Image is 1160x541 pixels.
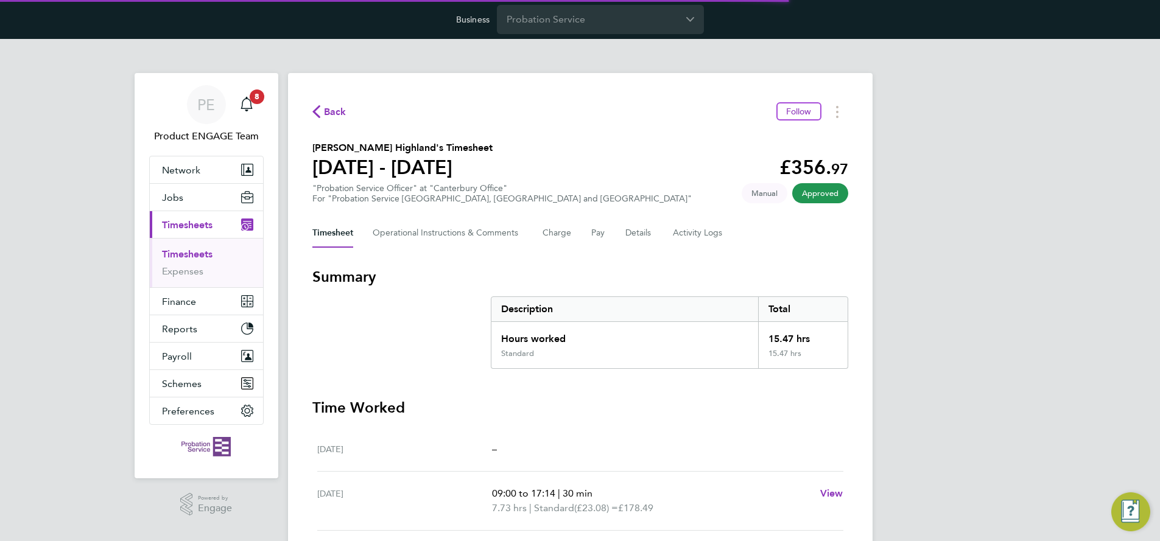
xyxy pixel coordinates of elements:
[373,218,523,248] button: Operational Instructions & Comments
[197,97,215,113] span: PE
[758,322,847,349] div: 15.47 hrs
[501,349,534,358] div: Standard
[534,501,574,515] span: Standard
[150,211,263,238] button: Timesheets
[312,398,848,417] h3: Time Worked
[786,106,812,117] span: Follow
[162,323,197,335] span: Reports
[591,218,606,248] button: Pay
[198,493,232,503] span: Powered by
[529,502,532,514] span: |
[149,85,264,144] a: PEProduct ENGAGE Team
[162,296,196,307] span: Finance
[234,85,259,124] a: 8
[492,487,555,499] span: 09:00 to 17:14
[312,183,692,204] div: "Probation Service Officer" at "Canterbury Office"
[820,487,843,499] span: View
[149,129,264,144] span: Product ENGAGE Team
[312,104,346,119] button: Back
[758,349,847,368] div: 15.47 hrs
[742,183,787,203] span: This timesheet was manually created.
[563,487,592,499] span: 30 min
[324,105,346,119] span: Back
[312,155,493,180] h1: [DATE] - [DATE]
[162,405,214,417] span: Preferences
[250,89,264,104] span: 8
[162,351,192,362] span: Payroll
[150,156,263,183] button: Network
[312,218,353,248] button: Timesheet
[150,370,263,397] button: Schemes
[312,267,848,287] h3: Summary
[618,502,653,514] span: £178.49
[162,219,213,231] span: Timesheets
[491,296,848,369] div: Summary
[162,248,213,260] a: Timesheets
[492,502,527,514] span: 7.73 hrs
[150,184,263,211] button: Jobs
[180,493,232,516] a: Powered byEngage
[198,503,232,514] span: Engage
[317,486,493,515] div: [DATE]
[792,183,848,203] span: This timesheet has been approved.
[779,156,848,179] app-decimal: £356.
[491,297,759,321] div: Description
[543,218,572,248] button: Charge
[162,378,202,389] span: Schemes
[317,442,493,456] div: [DATE]
[149,437,264,456] a: Go to home page
[150,238,263,287] div: Timesheets
[1111,492,1150,531] button: Engage Resource Center
[150,343,263,369] button: Payroll
[312,194,692,204] div: For "Probation Service [GEOGRAPHIC_DATA], [GEOGRAPHIC_DATA] and [GEOGRAPHIC_DATA]"
[831,160,848,178] span: 97
[456,14,490,25] label: Business
[312,141,493,155] h2: [PERSON_NAME] Highland's Timesheet
[758,297,847,321] div: Total
[150,288,263,315] button: Finance
[162,164,200,176] span: Network
[776,102,821,120] button: Follow
[492,443,497,455] span: –
[574,502,618,514] span: (£23.08) =
[162,192,183,203] span: Jobs
[181,437,231,456] img: probationservice-logo-retina.png
[826,102,848,121] button: Timesheets Menu
[150,397,263,424] button: Preferences
[820,486,843,501] a: View
[673,218,724,248] button: Activity Logs
[162,265,203,277] a: Expenses
[135,73,278,478] nav: Main navigation
[150,315,263,342] button: Reports
[625,218,653,248] button: Details
[491,322,759,349] div: Hours worked
[558,487,560,499] span: |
